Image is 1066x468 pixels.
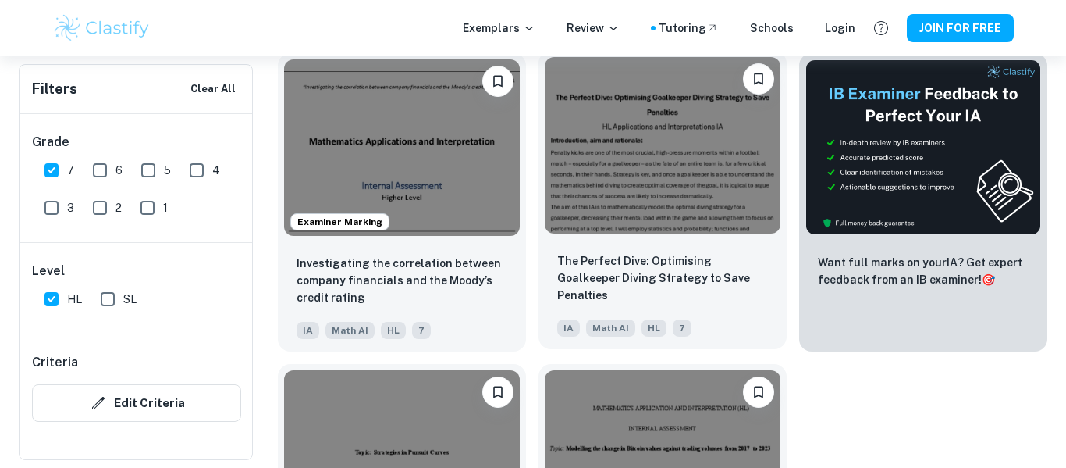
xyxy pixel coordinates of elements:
[291,215,389,229] span: Examiner Marking
[868,15,894,41] button: Help and Feedback
[482,377,513,408] button: Please log in to bookmark exemplars
[67,199,74,216] span: 3
[32,78,77,100] h6: Filters
[545,57,780,234] img: Math AI IA example thumbnail: The Perfect Dive: Optimising Goalkeeper
[743,377,774,408] button: Please log in to bookmark exemplars
[641,320,666,337] span: HL
[412,322,431,339] span: 7
[297,322,319,339] span: IA
[278,53,526,352] a: Examiner MarkingPlease log in to bookmark exemplarsInvestigating the correlation between company ...
[115,162,123,179] span: 6
[32,133,241,152] h6: Grade
[982,273,995,286] span: 🎯
[163,199,168,216] span: 1
[32,262,241,280] h6: Level
[567,20,620,37] p: Review
[123,291,137,308] span: SL
[750,20,794,37] a: Schools
[538,53,787,352] a: Please log in to bookmark exemplarsThe Perfect Dive: Optimising Goalkeeper Diving Strategy to Sav...
[284,59,520,236] img: Math AI IA example thumbnail: Investigating the correlation between co
[297,255,507,306] p: Investigating the correlation between company financials and the Moody’s credit rating
[32,384,241,422] button: Edit Criteria
[67,291,82,308] span: HL
[381,322,406,339] span: HL
[805,59,1041,235] img: Thumbnail
[586,320,635,337] span: Math AI
[825,20,855,37] a: Login
[67,162,74,179] span: 7
[482,66,513,97] button: Please log in to bookmark exemplars
[818,254,1029,288] p: Want full marks on your IA ? Get expert feedback from an IB examiner!
[187,77,240,101] button: Clear All
[115,199,122,216] span: 2
[32,353,78,372] h6: Criteria
[557,320,580,337] span: IA
[907,14,1014,42] button: JOIN FOR FREE
[557,252,768,304] p: The Perfect Dive: Optimising Goalkeeper Diving Strategy to Save Penalties
[212,162,220,179] span: 4
[673,320,691,337] span: 7
[164,162,171,179] span: 5
[799,53,1047,352] a: ThumbnailWant full marks on yourIA? Get expert feedback from an IB examiner!
[325,322,375,339] span: Math AI
[659,20,719,37] a: Tutoring
[743,63,774,95] button: Please log in to bookmark exemplars
[463,20,535,37] p: Exemplars
[52,13,151,44] img: Clastify logo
